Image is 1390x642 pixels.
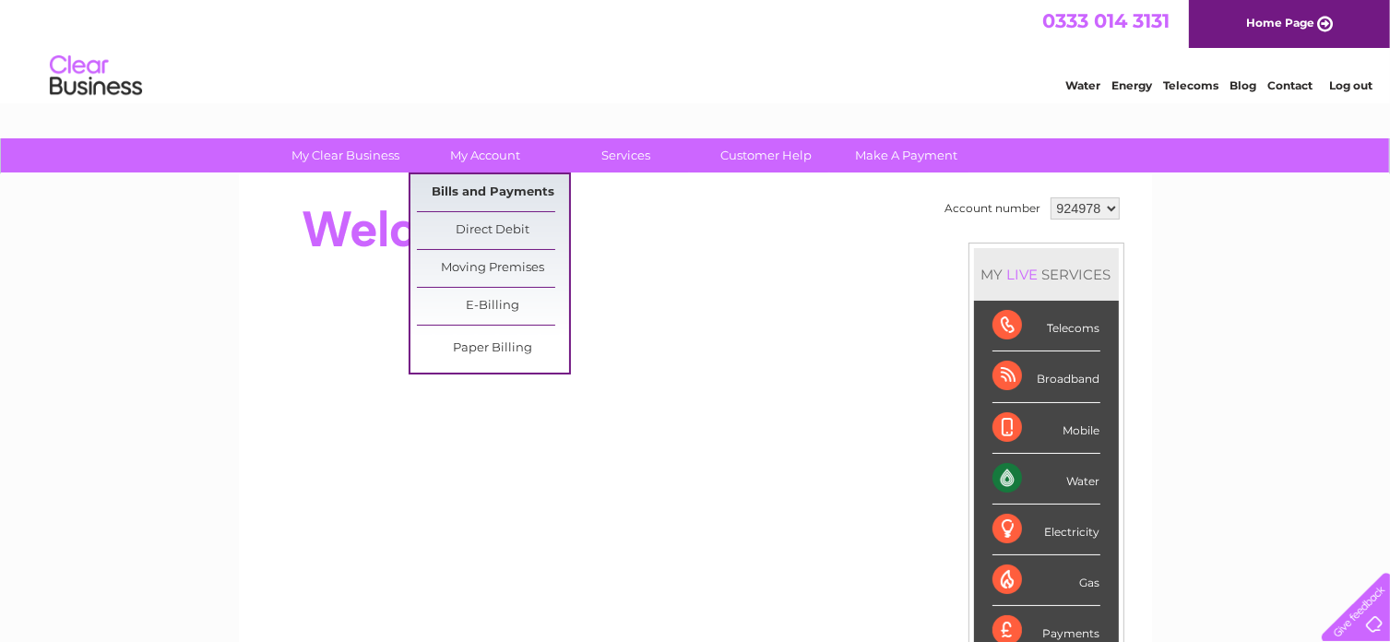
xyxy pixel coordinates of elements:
a: Services [550,138,702,172]
a: Bills and Payments [417,174,569,211]
a: Moving Premises [417,250,569,287]
a: E-Billing [417,288,569,325]
a: Water [1065,78,1100,92]
div: LIVE [1004,266,1042,283]
div: Mobile [992,403,1100,454]
div: MY SERVICES [974,248,1119,301]
a: Customer Help [690,138,842,172]
div: Electricity [992,505,1100,555]
div: Gas [992,555,1100,606]
div: Telecoms [992,301,1100,351]
div: Clear Business is a trading name of Verastar Limited (registered in [GEOGRAPHIC_DATA] No. 3667643... [260,10,1132,89]
a: Direct Debit [417,212,569,249]
a: Log out [1329,78,1372,92]
div: Broadband [992,351,1100,402]
a: Telecoms [1163,78,1218,92]
a: Paper Billing [417,330,569,367]
img: logo.png [49,48,143,104]
a: Blog [1230,78,1256,92]
a: 0333 014 3131 [1042,9,1170,32]
td: Account number [941,193,1046,224]
a: My Clear Business [269,138,422,172]
a: My Account [410,138,562,172]
a: Contact [1267,78,1313,92]
a: Make A Payment [830,138,982,172]
div: Water [992,454,1100,505]
a: Energy [1111,78,1152,92]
